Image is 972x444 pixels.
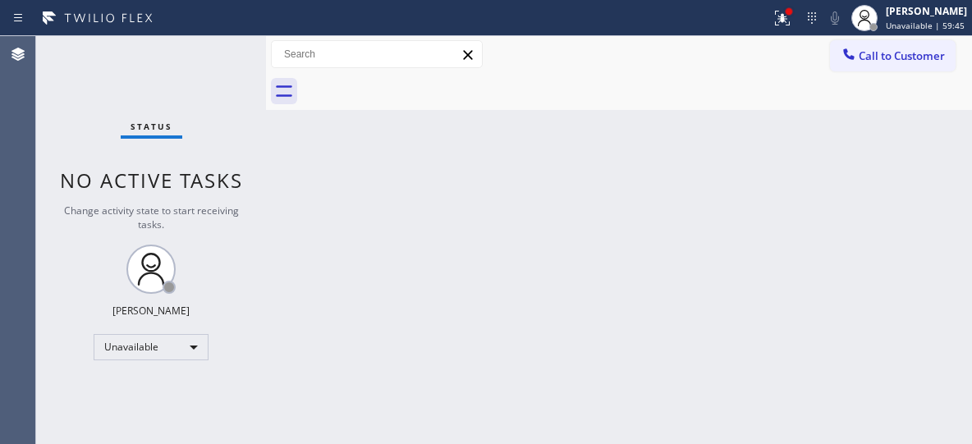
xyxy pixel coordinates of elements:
span: Status [131,121,172,132]
span: Call to Customer [859,48,945,63]
button: Call to Customer [830,40,956,71]
button: Mute [823,7,846,30]
div: Unavailable [94,334,209,360]
span: No active tasks [60,167,243,194]
div: [PERSON_NAME] [112,304,190,318]
input: Search [272,41,482,67]
span: Unavailable | 59:45 [886,20,965,31]
div: [PERSON_NAME] [886,4,967,18]
span: Change activity state to start receiving tasks. [64,204,239,231]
